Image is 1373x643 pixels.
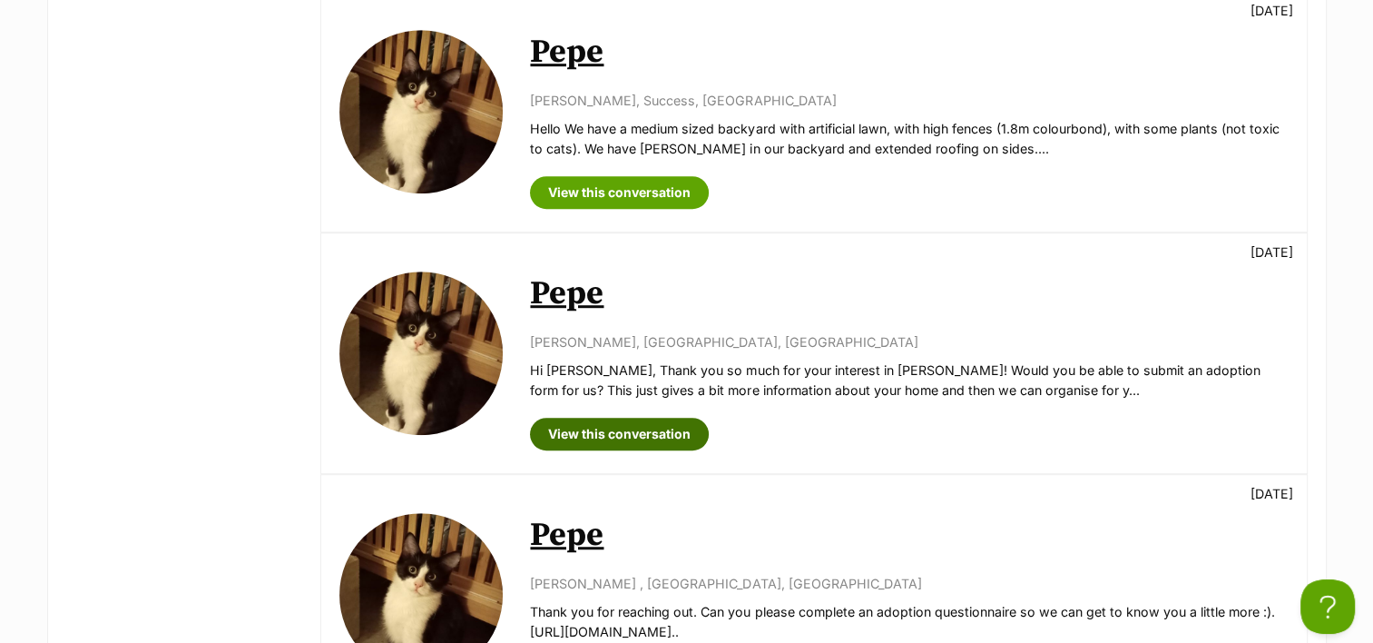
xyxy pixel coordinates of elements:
[339,30,503,193] img: Pepe
[1250,242,1293,262] p: [DATE]
[1250,484,1293,503] p: [DATE]
[530,32,603,73] a: Pepe
[530,273,603,314] a: Pepe
[1250,1,1293,20] p: [DATE]
[530,602,1288,641] p: Thank you for reaching out. Can you please complete an adoption questionnaire so we can get to kn...
[530,332,1288,351] p: [PERSON_NAME], [GEOGRAPHIC_DATA], [GEOGRAPHIC_DATA]
[530,418,709,450] a: View this conversation
[530,361,1288,400] p: Hi [PERSON_NAME], Thank you so much for your interest in [PERSON_NAME]! Would you be able to subm...
[530,119,1288,158] p: Hello We have a medium sized backyard with artificial lawn, with high fences (1.8m colourbond), w...
[530,91,1288,110] p: [PERSON_NAME], Success, [GEOGRAPHIC_DATA]
[530,574,1288,593] p: [PERSON_NAME] , [GEOGRAPHIC_DATA], [GEOGRAPHIC_DATA]
[1300,579,1355,634] iframe: Help Scout Beacon - Open
[530,176,709,209] a: View this conversation
[530,515,603,556] a: Pepe
[339,272,503,435] img: Pepe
